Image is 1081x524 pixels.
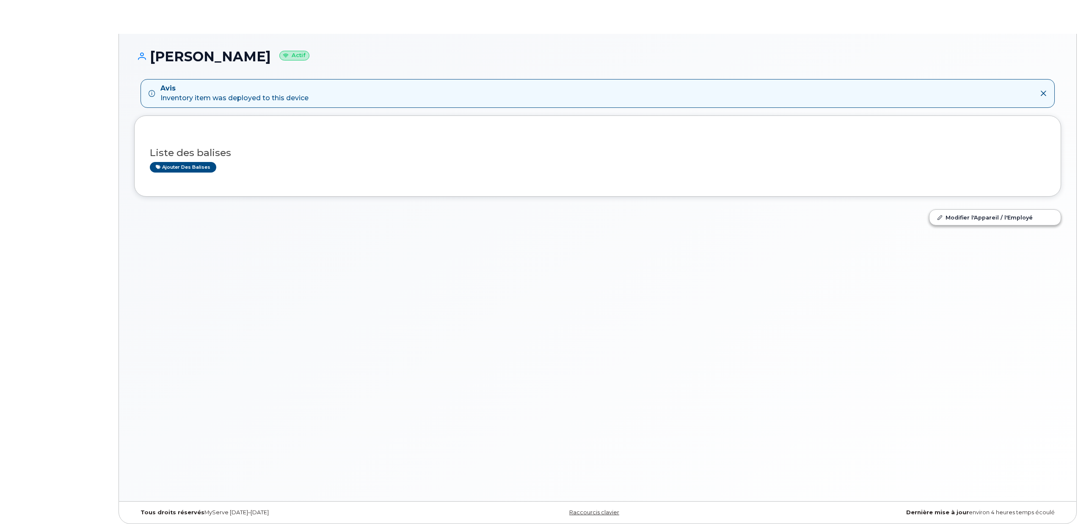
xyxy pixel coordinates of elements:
strong: Avis [160,84,309,93]
strong: Dernière mise à jour [906,509,969,516]
strong: Tous droits réservés [141,509,204,516]
div: MyServe [DATE]–[DATE] [134,509,443,516]
a: Raccourcis clavier [569,509,619,516]
small: Actif [279,51,309,60]
a: Ajouter des balises [150,162,216,173]
h1: [PERSON_NAME] [134,49,1061,64]
div: Inventory item was deployed to this device [160,84,309,103]
a: Modifier l'Appareil / l'Employé [929,210,1061,225]
div: environ 4 heures temps écoulé [752,509,1061,516]
h3: Liste des balises [150,148,1045,158]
